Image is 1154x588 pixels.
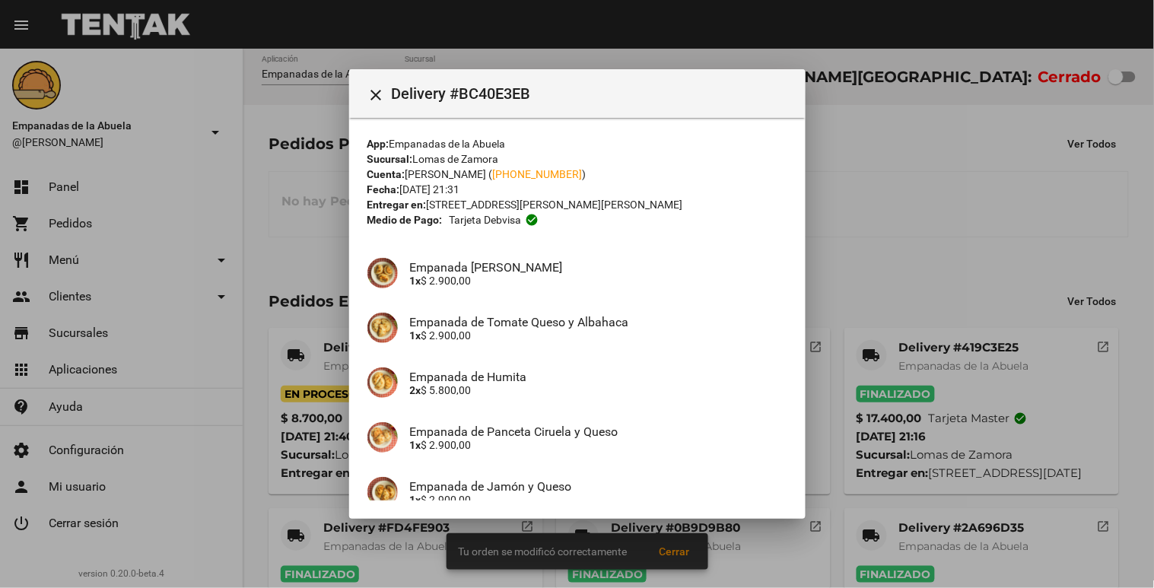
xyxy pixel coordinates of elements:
[367,422,398,453] img: a07d0382-12a7-4aaa-a9a8-9d363701184e.jpg
[361,78,392,109] button: Cerrar
[410,275,421,287] b: 1x
[410,494,787,506] p: $ 2.900,00
[367,183,400,195] strong: Fecha:
[410,439,421,451] b: 1x
[410,275,787,287] p: $ 2.900,00
[410,260,787,275] h4: Empanada [PERSON_NAME]
[367,136,787,151] div: Empanadas de la Abuela
[392,81,793,106] span: Delivery #BC40E3EB
[367,86,386,104] mat-icon: Cerrar
[410,315,787,329] h4: Empanada de Tomate Queso y Albahaca
[367,182,787,197] div: [DATE] 21:31
[410,329,787,342] p: $ 2.900,00
[367,199,427,211] strong: Entregar en:
[410,439,787,451] p: $ 2.900,00
[410,479,787,494] h4: Empanada de Jamón y Queso
[410,384,787,396] p: $ 5.800,00
[410,370,787,384] h4: Empanada de Humita
[367,258,398,288] img: 6d5b0b94-acfa-4638-8137-bd6742e65a02.jpg
[367,477,398,507] img: 72c15bfb-ac41-4ae4-a4f2-82349035ab42.jpg
[367,167,787,182] div: [PERSON_NAME] ( )
[367,367,398,398] img: 75ad1656-f1a0-4b68-b603-a72d084c9c4d.jpg
[367,197,787,212] div: [STREET_ADDRESS][PERSON_NAME][PERSON_NAME]
[410,424,787,439] h4: Empanada de Panceta Ciruela y Queso
[367,313,398,343] img: b2392df3-fa09-40df-9618-7e8db6da82b5.jpg
[367,153,413,165] strong: Sucursal:
[367,151,787,167] div: Lomas de Zamora
[410,384,421,396] b: 2x
[525,213,539,227] mat-icon: check_circle
[367,138,389,150] strong: App:
[410,329,421,342] b: 1x
[410,494,421,506] b: 1x
[449,212,521,227] span: Tarjeta debvisa
[367,168,405,180] strong: Cuenta:
[493,168,583,180] a: [PHONE_NUMBER]
[367,212,443,227] strong: Medio de Pago:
